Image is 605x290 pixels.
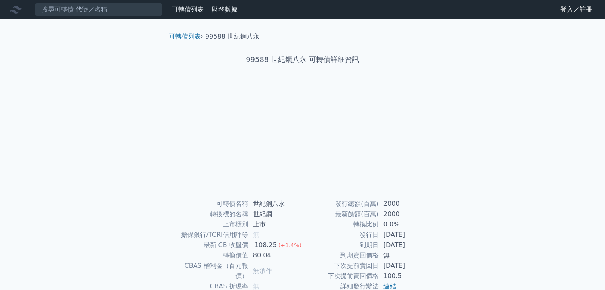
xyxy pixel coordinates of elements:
[303,250,379,261] td: 到期賣回價格
[379,230,433,240] td: [DATE]
[303,271,379,281] td: 下次提前賣回價格
[303,230,379,240] td: 發行日
[253,240,278,250] div: 108.25
[278,242,302,248] span: (+1.4%)
[172,6,204,13] a: 可轉債列表
[172,199,248,209] td: 可轉債名稱
[303,199,379,209] td: 發行總額(百萬)
[205,32,259,41] li: 99588 世紀鋼八永
[379,271,433,281] td: 100.5
[253,231,259,238] span: 無
[379,261,433,271] td: [DATE]
[172,250,248,261] td: 轉換價值
[172,209,248,219] td: 轉換標的名稱
[303,219,379,230] td: 轉換比例
[253,267,272,275] span: 無承作
[554,3,599,16] a: 登入／註冊
[169,33,201,40] a: 可轉債列表
[303,209,379,219] td: 最新餘額(百萬)
[379,199,433,209] td: 2000
[172,240,248,250] td: 最新 CB 收盤價
[212,6,237,13] a: 財務數據
[172,219,248,230] td: 上市櫃別
[253,282,259,290] span: 無
[379,209,433,219] td: 2000
[379,250,433,261] td: 無
[169,32,203,41] li: ›
[248,199,303,209] td: 世紀鋼八永
[379,219,433,230] td: 0.0%
[172,261,248,281] td: CBAS 權利金（百元報價）
[163,54,443,65] h1: 99588 世紀鋼八永 可轉債詳細資訊
[248,250,303,261] td: 80.04
[303,261,379,271] td: 下次提前賣回日
[383,282,396,290] a: 連結
[248,219,303,230] td: 上市
[379,240,433,250] td: [DATE]
[248,209,303,219] td: 世紀鋼
[35,3,162,16] input: 搜尋可轉債 代號／名稱
[172,230,248,240] td: 擔保銀行/TCRI信用評等
[303,240,379,250] td: 到期日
